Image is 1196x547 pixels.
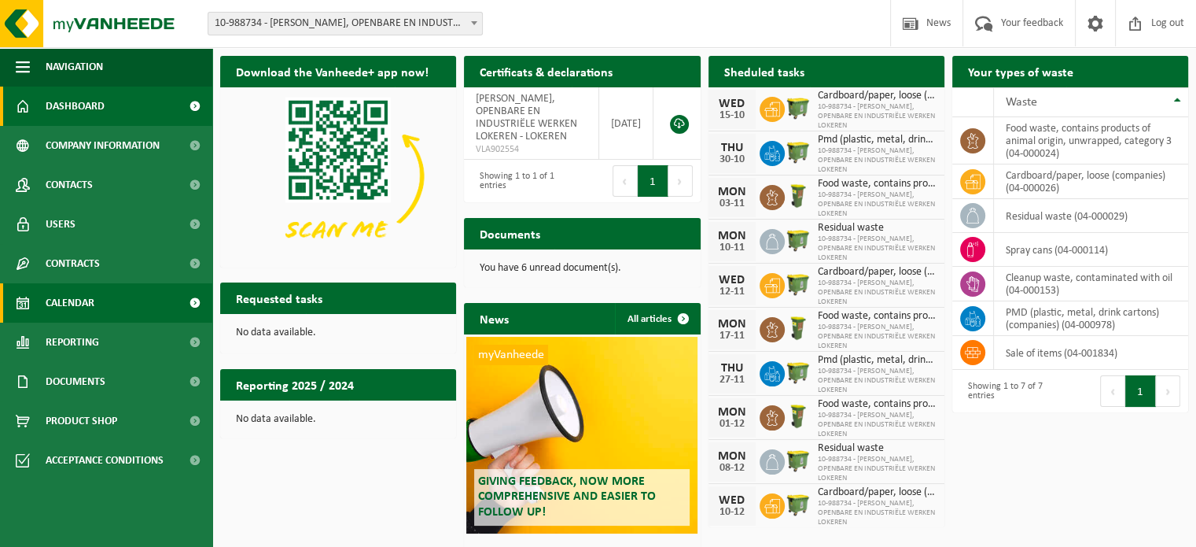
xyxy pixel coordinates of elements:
[464,218,556,249] h2: Documents
[716,198,748,209] div: 03-11
[46,126,160,165] span: Company information
[716,98,748,110] div: WED
[716,142,748,154] div: THU
[220,56,444,87] h2: Download the Vanheede+ app now!
[46,323,99,362] span: Reporting
[818,90,937,102] span: Cardboard/paper, loose (companies)
[960,374,1062,408] div: Showing 1 to 7 of 7 entries
[46,362,105,401] span: Documents
[46,165,93,205] span: Contacts
[818,499,937,527] span: 10-988734 - [PERSON_NAME], OPENBARE EN INDUSTRIËLE WERKEN LOKEREN
[818,486,937,499] span: Cardboard/paper, loose (companies)
[46,87,105,126] span: Dashboard
[785,139,811,165] img: WB-1100-HPE-GN-50
[994,199,1188,233] td: residual waste (04-000029)
[478,475,656,518] span: Giving feedback, now more comprehensive and easier to follow up!
[818,222,937,235] span: Residual waste
[474,345,548,365] span: myVanheede
[1156,375,1180,407] button: Next
[818,442,937,455] span: Residual waste
[994,233,1188,267] td: spray cans (04-000114)
[716,274,748,286] div: WED
[785,447,811,474] img: WB-1100-HPE-GN-50
[818,134,937,146] span: Pmd (plastic, metal, drink cartons) (companies)
[785,403,811,430] img: WB-0060-HPE-GN-50
[716,110,748,121] div: 15-10
[818,146,937,175] span: 10-988734 - [PERSON_NAME], OPENBARE EN INDUSTRIËLE WERKEN LOKEREN
[818,310,937,323] span: Food waste, contains products of animal origin, unwrapped, category 3
[466,337,697,534] a: myVanheede Giving feedback, now more comprehensive and easier to follow up!
[220,87,456,264] img: Download de VHEPlus App
[613,165,638,197] button: Previous
[818,178,937,190] span: Food waste, contains products of animal origin, unwrapped, category 3
[818,411,937,439] span: 10-988734 - [PERSON_NAME], OPENBARE EN INDUSTRIËLE WERKEN LOKEREN
[785,183,811,209] img: WB-0060-HPE-GN-50
[1100,375,1125,407] button: Previous
[785,227,811,253] img: WB-1100-HPE-GN-50
[818,398,937,411] span: Food waste, contains products of animal origin, unwrapped, category 3
[349,400,454,431] a: View reporting
[785,315,811,342] img: WB-0060-HPE-GN-50
[818,266,937,279] span: Cardboard/paper, loose (companies)
[638,165,668,197] button: 1
[818,455,937,483] span: 10-988734 - [PERSON_NAME], OPENBARE EN INDUSTRIËLE WERKEN LOKEREN
[818,367,937,395] span: 10-988734 - [PERSON_NAME], OPENBARE EN INDUSTRIËLE WERKEN LOKEREN
[472,164,574,198] div: Showing 1 to 1 of 1 entries
[994,267,1188,301] td: cleanup waste, contaminated with oil (04-000153)
[716,507,748,518] div: 10-12
[716,154,748,165] div: 30-10
[46,244,100,283] span: Contracts
[818,323,937,351] span: 10-988734 - [PERSON_NAME], OPENBARE EN INDUSTRIËLE WERKEN LOKEREN
[818,354,937,367] span: Pmd (plastic, metal, drink cartons) (companies)
[716,450,748,463] div: MON
[818,235,937,263] span: 10-988734 - [PERSON_NAME], OPENBARE EN INDUSTRIËLE WERKEN LOKEREN
[785,491,811,518] img: WB-1100-HPE-GN-50
[716,242,748,253] div: 10-11
[599,87,654,160] td: [DATE]
[208,13,482,35] span: 10-988734 - VICTOR PEETERS, OPENBARE EN INDUSTRIËLE WERKEN LOKEREN - LOKEREN
[785,94,811,121] img: WB-1100-HPE-GN-50
[818,279,937,307] span: 10-988734 - [PERSON_NAME], OPENBARE EN INDUSTRIËLE WERKEN LOKEREN
[46,205,75,244] span: Users
[236,414,440,425] p: No data available.
[716,375,748,386] div: 27-11
[46,441,164,480] span: Acceptance conditions
[818,102,937,131] span: 10-988734 - [PERSON_NAME], OPENBARE EN INDUSTRIËLE WERKEN LOKEREN
[46,283,94,323] span: Calendar
[476,143,587,156] span: VLA902554
[994,336,1188,370] td: sale of items (04-001834)
[236,327,440,338] p: No data available.
[716,230,748,242] div: MON
[994,164,1188,199] td: cardboard/paper, loose (companies) (04-000026)
[708,56,820,87] h2: Sheduled tasks
[716,286,748,298] div: 12-11
[716,331,748,342] div: 17-11
[716,362,748,375] div: THU
[220,283,338,313] h2: Requested tasks
[716,419,748,430] div: 01-12
[464,303,524,334] h2: News
[818,190,937,219] span: 10-988734 - [PERSON_NAME], OPENBARE EN INDUSTRIËLE WERKEN LOKEREN
[716,494,748,507] div: WED
[1006,96,1037,109] span: Waste
[994,117,1188,164] td: food waste, contains products of animal origin, unwrapped, category 3 (04-000024)
[1125,375,1156,407] button: 1
[716,406,748,419] div: MON
[46,401,117,441] span: Product Shop
[785,271,811,298] img: WB-1100-HPE-GN-50
[476,93,577,142] span: [PERSON_NAME], OPENBARE EN INDUSTRIËLE WERKEN LOKEREN - LOKEREN
[480,263,684,274] p: You have 6 unread document(s).
[716,318,748,331] div: MON
[668,165,693,197] button: Next
[464,56,628,87] h2: Certificats & declarations
[615,303,699,334] a: All articles
[220,369,370,400] h2: Reporting 2025 / 2024
[952,56,1089,87] h2: Your types of waste
[208,12,483,35] span: 10-988734 - VICTOR PEETERS, OPENBARE EN INDUSTRIËLE WERKEN LOKEREN - LOKEREN
[716,463,748,474] div: 08-12
[46,47,103,87] span: Navigation
[716,186,748,198] div: MON
[994,301,1188,336] td: PMD (plastic, metal, drink cartons) (companies) (04-000978)
[785,359,811,386] img: WB-1100-HPE-GN-50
